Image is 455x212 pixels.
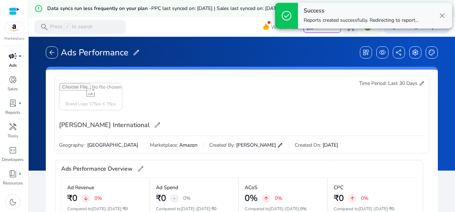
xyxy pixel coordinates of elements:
span: fiber_manual_record [19,55,21,57]
span: donut_small [9,75,17,84]
span: handyman [9,122,17,131]
span: [DATE]-[DATE] [358,206,388,212]
span: palette [428,49,435,56]
span: 0% [300,206,307,212]
span: Marketplace: [150,142,178,149]
h5: Data syncs run less frequently on your plan - [47,6,280,12]
span: arrow_upward [349,196,355,201]
span: arrow_downward [83,196,89,201]
p: Resources [3,180,23,186]
span: Last 30 Days [388,80,417,87]
span: edit [133,49,140,56]
p: Marketplace [4,36,24,41]
span: PPC last synced on: [DATE] | Sales last synced on: [DATE] [151,5,280,12]
span: Geography: [59,142,84,149]
h2: ₹0 [67,193,77,203]
span: edit [137,165,144,172]
span: Time Period: [359,80,387,87]
span: edit [154,121,161,128]
span: close [438,11,446,20]
span: arrow_back [48,49,55,56]
span: [PERSON_NAME] [236,142,276,149]
mat-icon: error_outline [34,4,43,13]
span: Ads Performance [61,47,128,58]
h4: Success [304,7,419,14]
h2: ₹0 [334,193,344,203]
span: / [64,23,70,31]
p: Ad Spend [156,184,178,191]
span: campaign [9,52,17,60]
p: Compared to : [156,206,233,212]
p: Compared to : [245,206,321,212]
p: 0% [183,196,191,201]
span: lab_profile [9,99,17,107]
span: What's New [271,21,299,34]
img: amazon.svg [5,22,24,33]
span: ₹0 [123,206,128,212]
span: settings [412,49,419,56]
span: edit [277,142,283,148]
span: share [395,49,402,56]
span: check_circle [281,10,292,21]
span: [DATE]-[DATE] [181,206,210,212]
span: ₹0 [389,206,394,212]
h2: ₹0 [156,193,166,203]
span: dark_mode [9,198,17,206]
p: Tools [8,133,18,139]
span: book_4 [9,170,17,178]
span: dashboard_customize [362,49,370,56]
span: - [173,194,176,203]
p: CPC [334,184,343,191]
span: fiber_manual_record [19,172,21,175]
span: Created By: [209,142,235,149]
span: [DATE]-[DATE] [92,206,122,212]
p: Ads [9,62,17,69]
p: Reports created successfully. Redirecting to report... [304,17,419,24]
span: edit [419,81,425,86]
p: Press to search [50,23,92,31]
p: 0% [94,196,102,201]
p: Reports [5,109,20,116]
span: [PERSON_NAME] International [59,120,150,130]
span: code_blocks [9,146,17,155]
span: [GEOGRAPHIC_DATA] [86,142,138,149]
p: Ad Revenue [67,184,94,191]
span: ₹0 [211,206,216,212]
span: [DATE] [323,142,338,149]
span: visibility [379,49,386,56]
span: [DATE]-[DATE] [269,206,299,212]
span: Amazon [179,142,197,149]
span: Ads Performance Overview [61,163,133,175]
p: 0% [361,196,368,201]
p: 0% [275,196,282,201]
p: Developers [2,156,24,163]
h2: 0% [245,193,258,203]
p: Compared to : [334,206,411,212]
span: arrow_upward [263,196,269,201]
span: fiber_manual_record [19,102,21,105]
p: Sales [8,86,18,92]
p: ACoS [245,184,258,191]
p: Compared to : [67,206,143,212]
span: Created On: [295,142,321,149]
span: search [40,23,49,31]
